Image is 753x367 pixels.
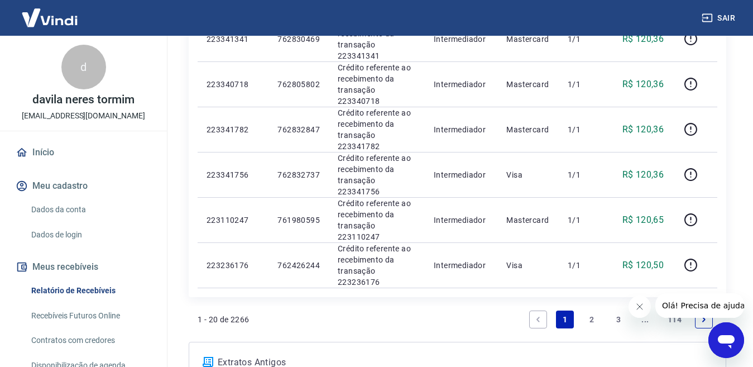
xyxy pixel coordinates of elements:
[610,311,627,328] a: Page 3
[22,110,145,122] p: [EMAIL_ADDRESS][DOMAIN_NAME]
[277,124,320,135] p: 762832847
[695,311,713,328] a: Next page
[568,79,601,90] p: 1/1
[568,169,601,180] p: 1/1
[207,79,260,90] p: 223340718
[434,124,488,135] p: Intermediador
[663,311,686,328] a: Page 114
[568,260,601,271] p: 1/1
[13,140,154,165] a: Início
[27,198,154,221] a: Dados da conta
[506,260,550,271] p: Visa
[277,79,320,90] p: 762805802
[622,259,664,272] p: R$ 120,50
[525,306,717,333] ul: Pagination
[699,8,740,28] button: Sair
[27,223,154,246] a: Dados de login
[434,79,488,90] p: Intermediador
[568,215,601,226] p: 1/1
[7,8,94,17] span: Olá! Precisa de ajuda?
[207,215,260,226] p: 223110247
[636,311,654,328] a: Jump forward
[203,357,213,367] img: ícone
[198,314,250,325] p: 1 - 20 de 2266
[568,124,601,135] p: 1/1
[622,32,664,46] p: R$ 120,36
[434,260,488,271] p: Intermediador
[434,34,488,45] p: Intermediador
[32,94,134,106] p: davila neres tormim
[277,34,320,45] p: 762830469
[27,304,154,327] a: Recebíveis Futuros Online
[529,311,547,328] a: Previous page
[655,293,744,318] iframe: Mensagem da empresa
[338,243,416,288] p: Crédito referente ao recebimento da transação 223236176
[13,1,86,35] img: Vindi
[338,17,416,61] p: Crédito referente ao recebimento da transação 223341341
[622,168,664,182] p: R$ 120,36
[27,329,154,352] a: Contratos com credores
[629,295,651,318] iframe: Fechar mensagem
[506,169,550,180] p: Visa
[434,169,488,180] p: Intermediador
[277,215,320,226] p: 761980595
[207,124,260,135] p: 223341782
[622,213,664,227] p: R$ 120,65
[506,79,550,90] p: Mastercard
[338,198,416,242] p: Crédito referente ao recebimento da transação 223110247
[338,152,416,197] p: Crédito referente ao recebimento da transação 223341756
[708,322,744,358] iframe: Botão para abrir a janela de mensagens
[338,107,416,152] p: Crédito referente ao recebimento da transação 223341782
[434,215,488,226] p: Intermediador
[583,311,601,328] a: Page 2
[27,279,154,302] a: Relatório de Recebíveis
[13,174,154,198] button: Meu cadastro
[277,260,320,271] p: 762426244
[568,34,601,45] p: 1/1
[207,169,260,180] p: 223341756
[622,123,664,136] p: R$ 120,36
[506,124,550,135] p: Mastercard
[61,45,106,89] div: d
[207,34,260,45] p: 223341341
[207,260,260,271] p: 223236176
[556,311,574,328] a: Page 1 is your current page
[13,255,154,279] button: Meus recebíveis
[277,169,320,180] p: 762832737
[506,34,550,45] p: Mastercard
[338,62,416,107] p: Crédito referente ao recebimento da transação 223340718
[506,215,550,226] p: Mastercard
[622,78,664,91] p: R$ 120,36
